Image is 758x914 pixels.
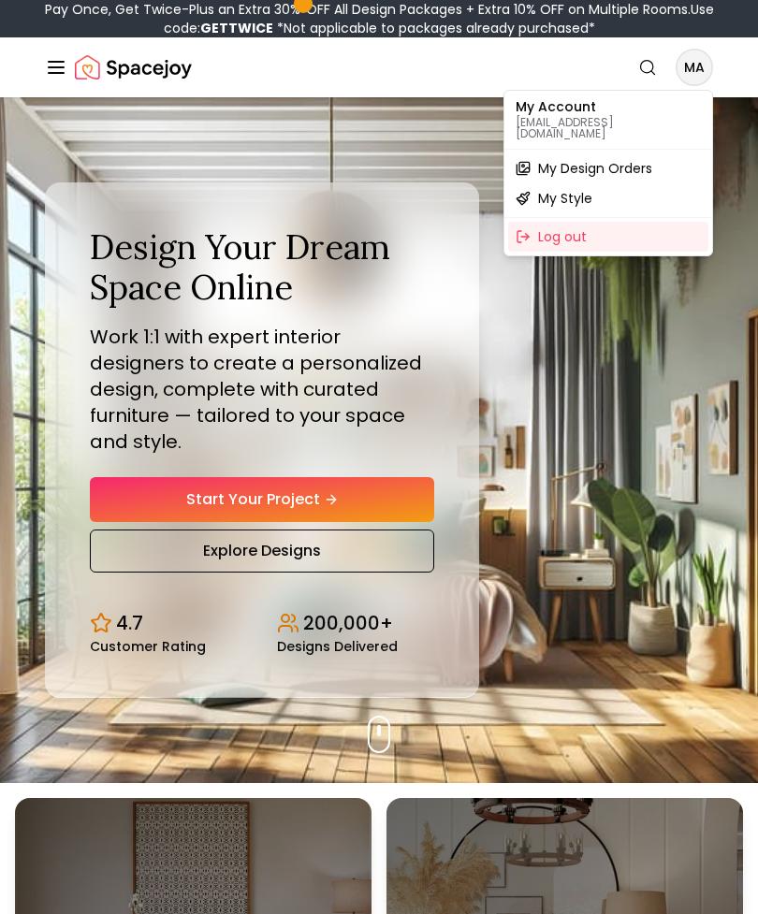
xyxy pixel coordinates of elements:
[508,183,708,213] a: My Style
[538,189,592,208] span: My Style
[508,153,708,183] a: My Design Orders
[516,117,701,139] p: [EMAIL_ADDRESS][DOMAIN_NAME]
[508,222,708,252] div: Log out
[538,159,652,178] span: My Design Orders
[516,100,701,113] p: My Account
